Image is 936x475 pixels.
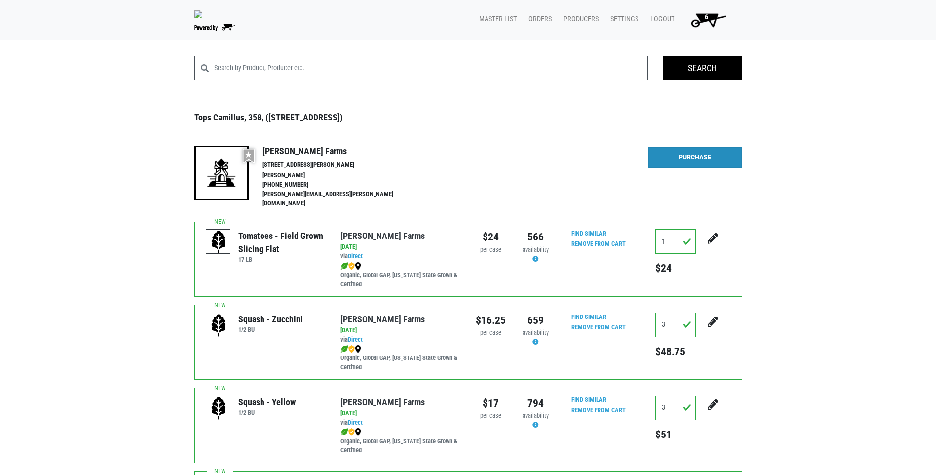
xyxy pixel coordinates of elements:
input: Search by Product, Producer etc. [214,56,648,80]
h6: 1/2 BU [238,326,303,333]
img: leaf-e5c59151409436ccce96b2ca1b28e03c.png [340,345,348,353]
div: per case [476,411,506,421]
img: placeholder-variety-43d6402dacf2d531de610a020419775a.svg [206,230,231,254]
div: [DATE] [340,326,460,335]
span: availability [523,246,549,253]
a: [PERSON_NAME] Farms [340,397,425,407]
h5: $51 [655,428,696,441]
a: Find Similar [571,313,606,320]
img: map_marker-0e94453035b3232a4d21701695807de9.png [355,345,361,353]
img: Powered by Big Wheelbarrow [194,24,235,31]
img: 19-7441ae2ccb79c876ff41c34f3bd0da69.png [194,146,249,200]
li: [PERSON_NAME] [262,171,414,180]
img: 279edf242af8f9d49a69d9d2afa010fb.png [194,10,202,18]
div: via [340,418,460,428]
div: 659 [521,313,551,328]
img: leaf-e5c59151409436ccce96b2ca1b28e03c.png [340,262,348,270]
img: safety-e55c860ca8c00a9c171001a62a92dabd.png [348,428,355,436]
span: availability [523,412,549,419]
a: Logout [642,10,678,29]
a: Direct [348,419,363,426]
a: [PERSON_NAME] Farms [340,314,425,324]
span: 6 [705,13,708,21]
li: [PHONE_NUMBER] [262,180,414,190]
h5: $48.75 [655,345,696,358]
img: safety-e55c860ca8c00a9c171001a62a92dabd.png [348,345,355,353]
li: [STREET_ADDRESS][PERSON_NAME] [262,160,414,170]
a: Find Similar [571,396,606,403]
div: $16.25 [476,313,506,328]
div: Tomatoes - Field Grown Slicing Flat [238,229,326,256]
div: via [340,252,460,261]
input: Remove From Cart [565,322,632,333]
img: leaf-e5c59151409436ccce96b2ca1b28e03c.png [340,428,348,436]
div: per case [476,328,506,338]
div: 566 [521,229,551,245]
div: Squash - Yellow [238,396,296,409]
a: [PERSON_NAME] Farms [340,231,425,241]
a: Direct [348,252,363,260]
img: Cart [686,10,730,30]
input: Remove From Cart [565,238,632,250]
h4: [PERSON_NAME] Farms [262,146,414,157]
span: availability [523,329,549,336]
div: [DATE] [340,409,460,418]
input: Qty [655,313,696,337]
input: Qty [655,229,696,254]
a: Direct [348,336,363,343]
div: 794 [521,396,551,411]
img: placeholder-variety-43d6402dacf2d531de610a020419775a.svg [206,313,231,338]
div: $17 [476,396,506,411]
a: Purchase [648,147,742,168]
h5: $24 [655,262,696,275]
input: Remove From Cart [565,405,632,416]
div: per case [476,245,506,255]
img: placeholder-variety-43d6402dacf2d531de610a020419775a.svg [206,396,231,421]
a: Orders [521,10,556,29]
a: Settings [602,10,642,29]
div: Organic, Global GAP, [US_STATE] State Grown & Certified [340,344,460,372]
img: safety-e55c860ca8c00a9c171001a62a92dabd.png [348,262,355,270]
a: Find Similar [571,230,606,237]
h3: Tops Camillus, 358, ([STREET_ADDRESS]) [194,112,742,123]
div: via [340,335,460,345]
div: Squash - Zucchini [238,313,303,326]
a: Producers [556,10,602,29]
li: [PERSON_NAME][EMAIL_ADDRESS][PERSON_NAME][DOMAIN_NAME] [262,190,414,208]
img: map_marker-0e94453035b3232a4d21701695807de9.png [355,428,361,436]
div: $24 [476,229,506,245]
a: Master List [471,10,521,29]
h6: 17 LB [238,256,326,263]
div: Organic, Global GAP, [US_STATE] State Grown & Certified [340,428,460,456]
div: [DATE] [340,242,460,252]
h6: 1/2 BU [238,409,296,416]
a: 6 [678,10,734,30]
img: map_marker-0e94453035b3232a4d21701695807de9.png [355,262,361,270]
input: Search [663,56,742,80]
input: Qty [655,396,696,420]
div: Organic, Global GAP, [US_STATE] State Grown & Certified [340,261,460,289]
